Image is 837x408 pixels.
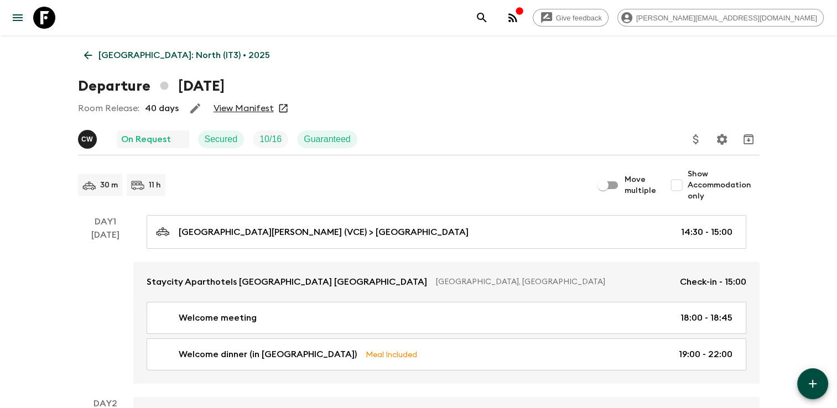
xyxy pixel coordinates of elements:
[688,169,760,202] span: Show Accommodation only
[205,133,238,146] p: Secured
[436,276,671,287] p: [GEOGRAPHIC_DATA], [GEOGRAPHIC_DATA]
[78,75,225,97] h1: Departure [DATE]
[147,302,746,334] a: Welcome meeting18:00 - 18:45
[259,133,282,146] p: 10 / 16
[147,275,427,289] p: Staycity Aparthotels [GEOGRAPHIC_DATA] [GEOGRAPHIC_DATA]
[550,14,608,22] span: Give feedback
[145,102,179,115] p: 40 days
[7,7,29,29] button: menu
[78,133,99,142] span: Chelsea West
[685,128,707,150] button: Update Price, Early Bird Discount and Costs
[149,180,161,191] p: 11 h
[214,103,274,114] a: View Manifest
[81,135,93,144] p: C W
[679,348,732,361] p: 19:00 - 22:00
[78,102,139,115] p: Room Release:
[91,228,119,384] div: [DATE]
[100,180,118,191] p: 30 m
[147,338,746,370] a: Welcome dinner (in [GEOGRAPHIC_DATA])Meal Included19:00 - 22:00
[121,133,171,146] p: On Request
[617,9,824,27] div: [PERSON_NAME][EMAIL_ADDRESS][DOMAIN_NAME]
[630,14,823,22] span: [PERSON_NAME][EMAIL_ADDRESS][DOMAIN_NAME]
[680,311,732,325] p: 18:00 - 18:45
[737,128,760,150] button: Archive (Completed, Cancelled or Unsynced Departures only)
[680,275,746,289] p: Check-in - 15:00
[147,215,746,249] a: [GEOGRAPHIC_DATA][PERSON_NAME] (VCE) > [GEOGRAPHIC_DATA]14:30 - 15:00
[179,226,469,239] p: [GEOGRAPHIC_DATA][PERSON_NAME] (VCE) > [GEOGRAPHIC_DATA]
[711,128,733,150] button: Settings
[366,348,417,360] p: Meal Included
[179,311,257,325] p: Welcome meeting
[78,44,276,66] a: [GEOGRAPHIC_DATA]: North (IT3) • 2025
[625,174,657,196] span: Move multiple
[133,262,760,302] a: Staycity Aparthotels [GEOGRAPHIC_DATA] [GEOGRAPHIC_DATA][GEOGRAPHIC_DATA], [GEOGRAPHIC_DATA]Check...
[98,49,270,62] p: [GEOGRAPHIC_DATA]: North (IT3) • 2025
[533,9,609,27] a: Give feedback
[304,133,351,146] p: Guaranteed
[179,348,357,361] p: Welcome dinner (in [GEOGRAPHIC_DATA])
[471,7,493,29] button: search adventures
[253,130,288,148] div: Trip Fill
[78,130,99,149] button: CW
[681,226,732,239] p: 14:30 - 15:00
[198,130,245,148] div: Secured
[78,215,133,228] p: Day 1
